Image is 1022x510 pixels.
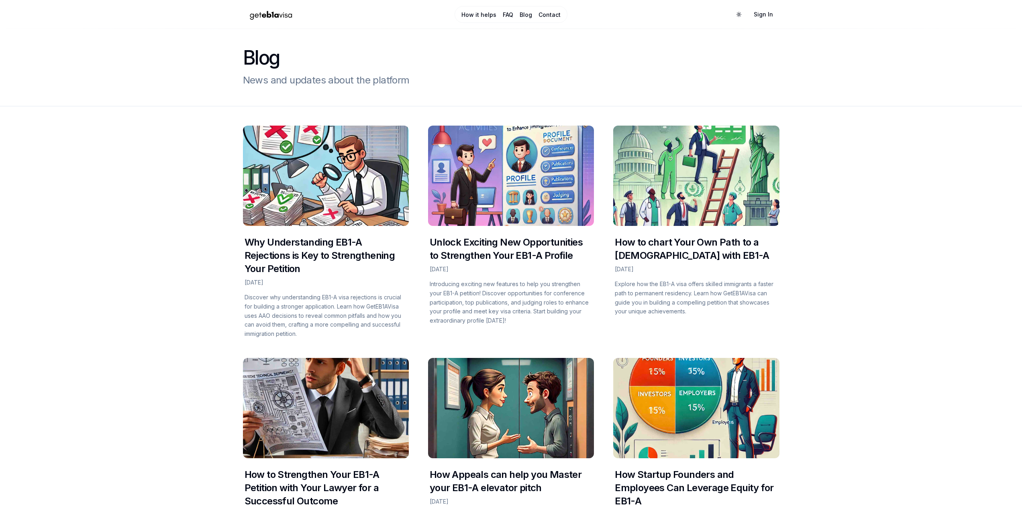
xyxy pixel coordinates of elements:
[503,11,513,19] a: FAQ
[430,266,449,272] time: [DATE]
[243,358,409,458] img: Cover Image for How to Strengthen Your EB1-A Petition with Your Lawyer for a Successful Outcome
[613,358,779,458] img: Cover Image for How Startup Founders and Employees Can Leverage Equity for EB1-A
[245,279,263,286] time: [DATE]
[245,236,395,274] a: Why Understanding EB1-A Rejections is Key to Strengthening Your Petition
[245,469,379,507] a: How to Strengthen Your EB1-A Petition with Your Lawyer for a Successful Outcome
[455,6,567,23] nav: Main
[615,469,773,507] a: How Startup Founders and Employees Can Leverage Equity for EB1-A
[615,236,769,261] a: How to chart Your Own Path to a [DEMOGRAPHIC_DATA] with EB1-A
[539,11,561,19] a: Contact
[243,48,779,67] h1: Blog
[615,280,777,316] p: Explore how the EB1-A visa offers skilled immigrants a faster path to permanent residency. Learn ...
[613,126,779,226] img: Cover Image for How to chart Your Own Path to a Green Card with EB1-A
[245,293,407,339] p: Discover why understanding EB1-A visa rejections is crucial for building a stronger application. ...
[520,11,532,19] a: Blog
[461,11,496,19] a: How it helps
[428,358,594,458] img: Cover Image for How Appeals can help you Master your EB1-A elevator pitch
[747,7,779,22] a: Sign In
[428,126,594,226] img: Cover Image for Unlock Exciting New Opportunities to Strengthen Your EB1-A Profile
[243,8,299,22] img: geteb1avisa logo
[430,236,583,261] a: Unlock Exciting New Opportunities to Strengthen Your EB1-A Profile
[430,280,592,325] p: Introducing exciting new features to help you strengthen your EB1-A petition! Discover opportunit...
[430,498,449,505] time: [DATE]
[243,126,409,226] img: Cover Image for Why Understanding EB1-A Rejections is Key to Strengthening Your Petition
[615,266,634,272] time: [DATE]
[243,74,779,87] h2: News and updates about the platform
[430,469,581,494] a: How Appeals can help you Master your EB1-A elevator pitch
[243,8,422,22] a: Home Page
